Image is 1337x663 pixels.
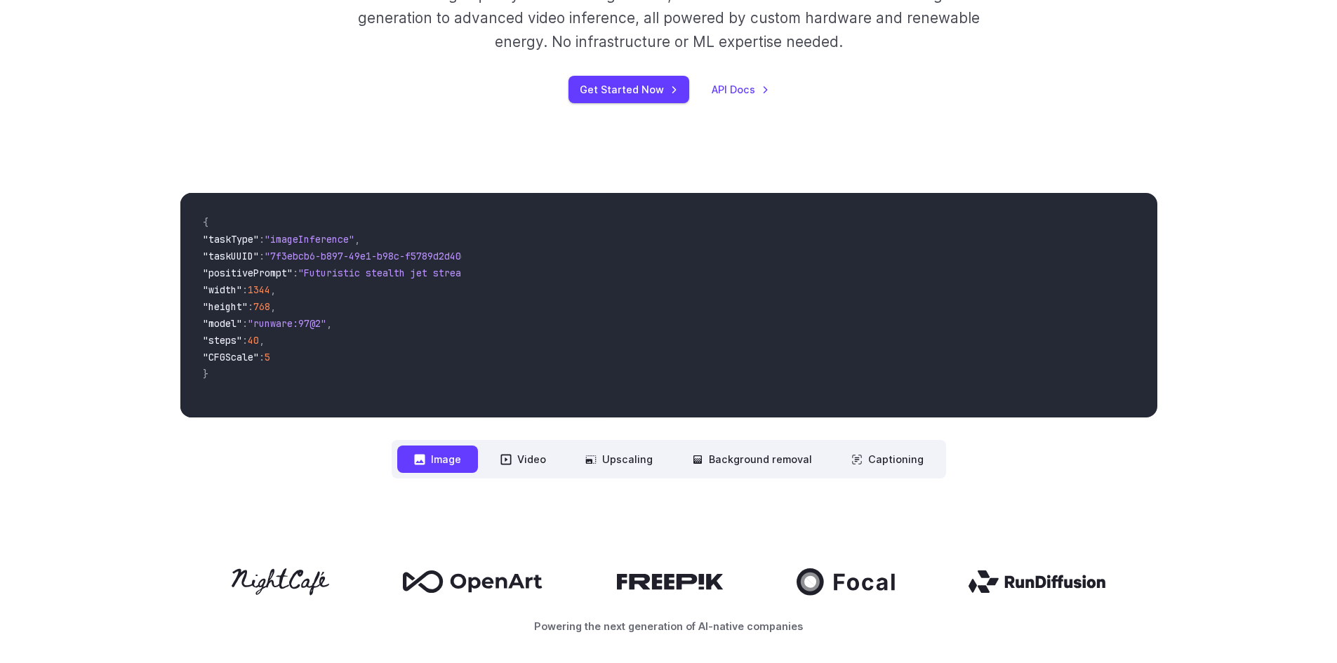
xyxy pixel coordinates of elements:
span: "runware:97@2" [248,317,326,330]
span: "taskUUID" [203,250,259,262]
span: , [270,283,276,296]
span: : [242,317,248,330]
span: "7f3ebcb6-b897-49e1-b98c-f5789d2d40d7" [265,250,478,262]
span: 1344 [248,283,270,296]
span: "steps" [203,334,242,347]
button: Background removal [675,446,829,473]
span: : [259,351,265,363]
span: "height" [203,300,248,313]
span: } [203,368,208,380]
span: : [259,250,265,262]
button: Video [484,446,563,473]
span: : [259,233,265,246]
span: "width" [203,283,242,296]
a: Get Started Now [568,76,689,103]
span: 768 [253,300,270,313]
button: Captioning [834,446,940,473]
span: : [242,283,248,296]
span: "model" [203,317,242,330]
span: "positivePrompt" [203,267,293,279]
span: "CFGScale" [203,351,259,363]
span: 5 [265,351,270,363]
span: "imageInference" [265,233,354,246]
span: { [203,216,208,229]
span: : [293,267,298,279]
span: , [326,317,332,330]
button: Upscaling [568,446,670,473]
span: , [259,334,265,347]
span: "taskType" [203,233,259,246]
a: API Docs [712,81,769,98]
button: Image [397,446,478,473]
span: , [270,300,276,313]
span: : [242,334,248,347]
span: 40 [248,334,259,347]
p: Powering the next generation of AI-native companies [180,618,1157,634]
span: "Futuristic stealth jet streaking through a neon-lit cityscape with glowing purple exhaust" [298,267,809,279]
span: , [354,233,360,246]
span: : [248,300,253,313]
